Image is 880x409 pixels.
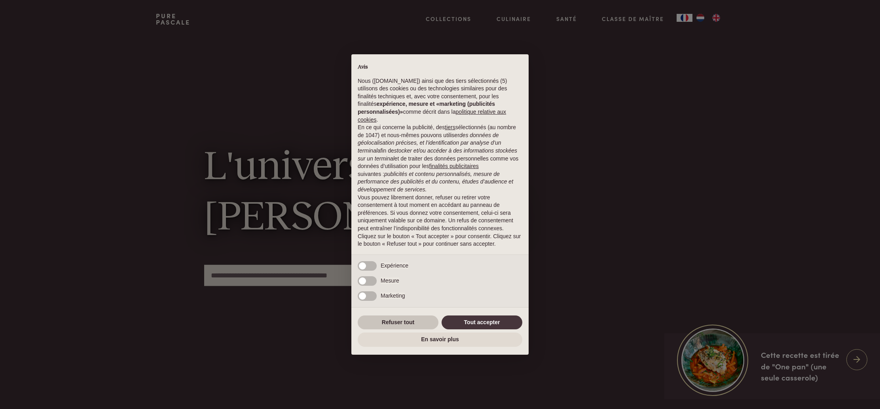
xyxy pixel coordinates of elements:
em: des données de géolocalisation précises, et l’identification par analyse d’un terminal [358,132,501,154]
button: Refuser tout [358,315,438,330]
p: Cliquez sur le bouton « Tout accepter » pour consentir. Cliquez sur le bouton « Refuser tout » po... [358,233,522,248]
span: Expérience [381,262,408,269]
button: finalités publicitaires [429,162,479,170]
button: En savoir plus [358,333,522,347]
p: Vous pouvez librement donner, refuser ou retirer votre consentement à tout moment en accédant au ... [358,194,522,233]
strong: expérience, mesure et «marketing (publicités personnalisées)» [358,101,495,115]
h2: Avis [358,64,522,71]
button: Tout accepter [442,315,522,330]
span: Marketing [381,292,405,299]
p: En ce qui concerne la publicité, des sélectionnés (au nombre de 1047) et nous-mêmes pouvons utili... [358,124,522,193]
p: Nous ([DOMAIN_NAME]) ainsi que des tiers sélectionnés (5) utilisons des cookies ou des technologi... [358,77,522,124]
em: publicités et contenu personnalisés, mesure de performance des publicités et du contenu, études d... [358,171,513,193]
button: tiers [445,124,455,132]
span: Mesure [381,277,399,284]
em: stocker et/ou accéder à des informations stockées sur un terminal [358,147,517,162]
